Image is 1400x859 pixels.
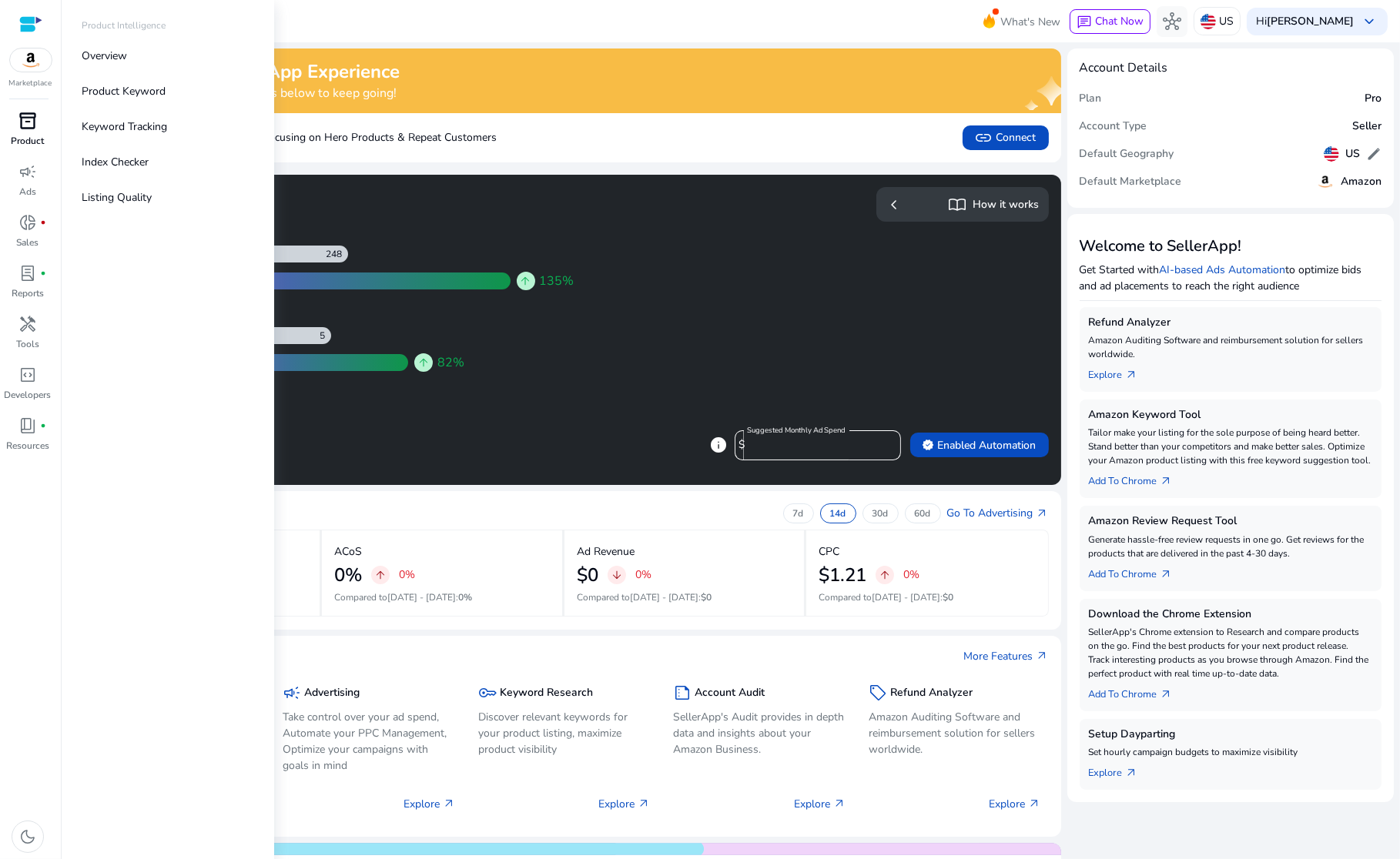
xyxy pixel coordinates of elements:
p: Product Intelligence [82,18,166,32]
span: chevron_left [886,196,904,214]
span: $0 [701,591,712,603]
span: $0 [943,591,953,603]
span: [DATE] - [DATE] [872,591,940,603]
span: arrow_outward [1126,767,1138,779]
span: dark_mode [18,827,37,846]
h5: Account Type [1080,120,1147,133]
h3: Automation Suggestion [80,187,558,206]
span: verified [923,439,935,451]
p: Marketplace [9,78,52,89]
p: Set hourly campaign budgets to maximize visibility [1089,745,1373,759]
span: campaign [18,162,37,181]
a: AI-based Ads Automation [1160,262,1286,277]
p: 0% [399,570,415,580]
p: 30d [872,507,889,520]
span: Connect [975,129,1037,147]
p: Sales [17,236,39,249]
span: arrow_upward [879,569,891,581]
h5: Amazon [1341,175,1382,189]
span: Enabled Automation [923,437,1037,453]
span: sell [869,684,887,702]
h5: Plan [1080,92,1102,105]
h5: Setup Dayparting [1089,728,1373,741]
img: amazon.svg [10,48,52,72]
p: Explore [404,796,455,812]
span: arrow_upward [520,275,532,287]
span: arrow_downward [611,569,623,581]
h2: $1.21 [819,564,866,587]
h5: Amazon Review Request Tool [1089,515,1373,528]
span: chat [1077,15,1092,30]
span: $ [739,437,745,452]
h5: Advertising [305,687,360,700]
a: Add To Chrome [1089,560,1185,582]
img: us.svg [1324,146,1339,162]
h3: Welcome to SellerApp! [1080,237,1382,256]
p: Ads [19,185,36,199]
p: Explore [599,796,651,812]
p: Tailor make your listing for the sole purpose of being heard better. Stand better than your compe... [1089,426,1373,467]
h2: 0% [334,564,362,587]
h5: Seller [1352,120,1382,133]
span: arrow_outward [1037,650,1049,662]
p: Get Started with to optimize bids and ad placements to reach the right audience [1080,262,1382,294]
p: Product Keyword [82,83,166,99]
a: More Featuresarrow_outward [964,648,1049,664]
span: book_4 [18,416,37,435]
span: [DATE] - [DATE] [387,591,456,603]
p: Ad Revenue [577,543,635,560]
span: 0% [458,591,472,603]
span: [DATE] - [DATE] [630,591,698,603]
span: What's New [1000,8,1060,35]
p: SellerApp's Audit provides in depth data and insights about your Amazon Business. [674,709,846,757]
a: Explorearrow_outward [1089,361,1150,383]
span: arrow_upward [374,569,387,581]
p: 60d [915,507,931,520]
p: Index Checker [82,154,149,170]
p: Generate hassle-free review requests in one go. Get reviews for the products that are delivered i... [1089,533,1373,560]
a: Go To Advertisingarrow_outward [947,505,1049,521]
span: arrow_outward [1126,369,1138,381]
p: 7d [793,507,804,520]
span: summarize [674,684,692,702]
p: Product [12,134,45,148]
span: arrow_upward [417,356,430,369]
img: amazon.svg [1316,172,1335,191]
span: handyman [18,315,37,333]
span: donut_small [18,213,37,232]
p: Take control over your ad spend, Automate your PPC Management, Optimize your campaigns with goals... [283,709,456,774]
span: link [975,129,993,147]
span: key [478,684,497,702]
h4: Forecasted Monthly Growth [80,209,558,224]
p: Tools [16,337,39,351]
div: 5 [320,329,331,342]
p: US [1219,8,1234,35]
span: import_contacts [949,196,967,214]
h5: Keyword Research [500,687,593,700]
span: edit [1366,146,1382,162]
p: Reports [12,286,44,300]
p: 0% [635,570,651,580]
h4: Account Details [1080,61,1168,75]
h5: Refund Analyzer [1089,316,1373,329]
p: Amazon Auditing Software and reimbursement solution for sellers worldwide. [869,709,1041,757]
span: inventory_2 [18,112,37,130]
span: fiber_manual_record [40,219,46,226]
span: arrow_outward [1161,568,1173,580]
h5: Account Audit [695,687,765,700]
a: Add To Chrome [1089,680,1185,702]
a: Explorearrow_outward [1089,759,1150,780]
p: Compared to : [334,590,549,604]
span: arrow_outward [1029,797,1041,810]
span: keyboard_arrow_down [1360,12,1378,31]
p: Keyword Tracking [82,119,167,135]
h5: Default Geography [1080,148,1174,161]
b: [PERSON_NAME] [1267,14,1354,28]
p: Amazon Auditing Software and reimbursement solution for sellers worldwide. [1089,333,1373,361]
span: arrow_outward [1037,507,1049,520]
button: hub [1157,6,1187,37]
p: Boost Sales by Focusing on Hero Products & Repeat Customers [108,129,497,145]
p: SellerApp's Chrome extension to Research and compare products on the go. Find the best products f... [1089,625,1373,680]
h5: Default Marketplace [1080,175,1182,189]
span: arrow_outward [1161,688,1173,700]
